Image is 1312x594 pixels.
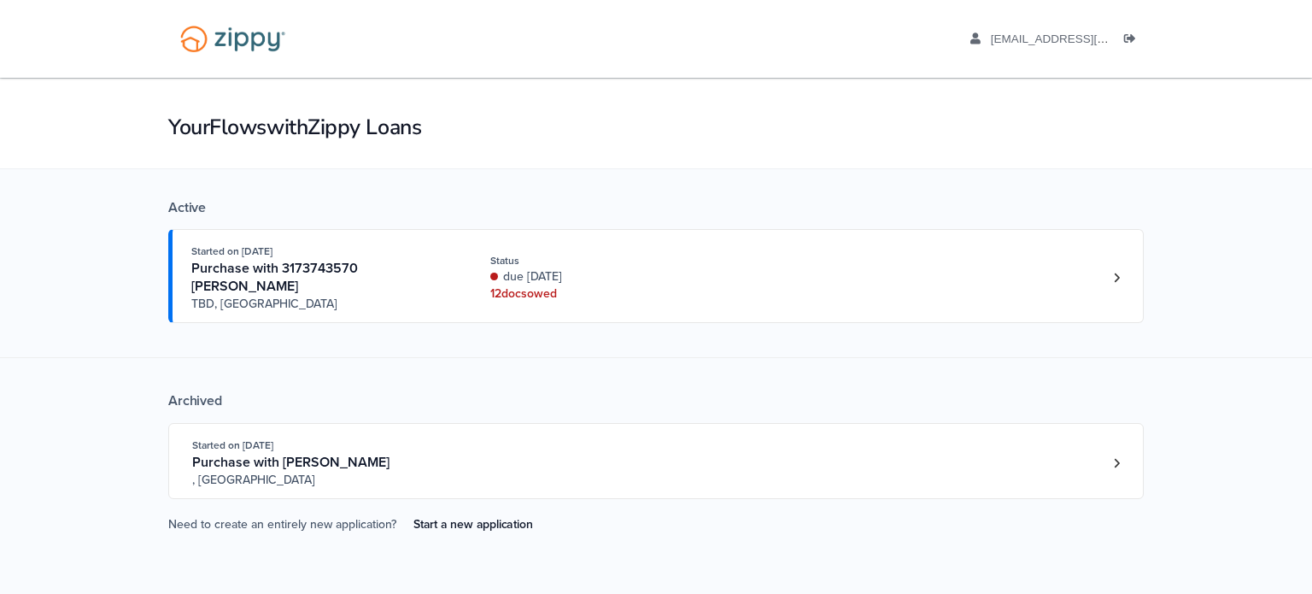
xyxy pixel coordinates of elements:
[191,245,272,257] span: Started on [DATE]
[970,32,1186,50] a: edit profile
[168,229,1144,323] a: Open loan 4229494
[192,472,453,489] span: , [GEOGRAPHIC_DATA]
[1104,265,1129,291] a: Loan number 4229494
[991,32,1186,45] span: brittanyschultz2013@gmail.com
[400,510,546,538] a: Start a new application
[192,439,273,451] span: Started on [DATE]
[490,285,718,303] div: 12 doc s owed
[191,260,358,295] span: Purchase with 3173743570 [PERSON_NAME]
[169,17,296,61] img: Logo
[168,199,1144,216] div: Active
[191,296,452,313] span: TBD, [GEOGRAPHIC_DATA]
[168,113,1144,142] h1: Your Flows with Zippy Loans
[168,517,396,532] span: Need to create an entirely new application?
[168,392,1144,409] div: Archived
[168,423,1144,499] a: Open loan 3993450
[1104,450,1129,476] a: Loan number 3993450
[1124,32,1143,50] a: Log out
[192,454,389,471] span: Purchase with [PERSON_NAME]
[490,268,718,285] div: due [DATE]
[490,253,718,268] div: Status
